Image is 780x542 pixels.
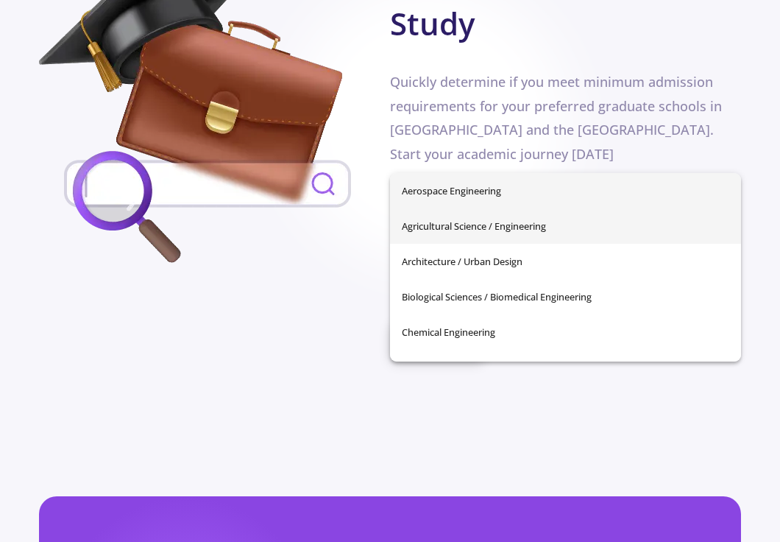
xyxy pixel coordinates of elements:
[402,314,729,350] span: Chemical Engineering
[402,208,729,244] span: Agricultural Science / Engineering
[402,244,729,279] span: Architecture / Urban Design
[402,173,729,208] span: Aerospace Engineering
[402,350,729,385] span: Chemistry
[402,279,729,314] span: Biological Sciences / Biomedical Engineering
[390,73,722,162] span: Quickly determine if you meet minimum admission requirements for your preferred graduate schools ...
